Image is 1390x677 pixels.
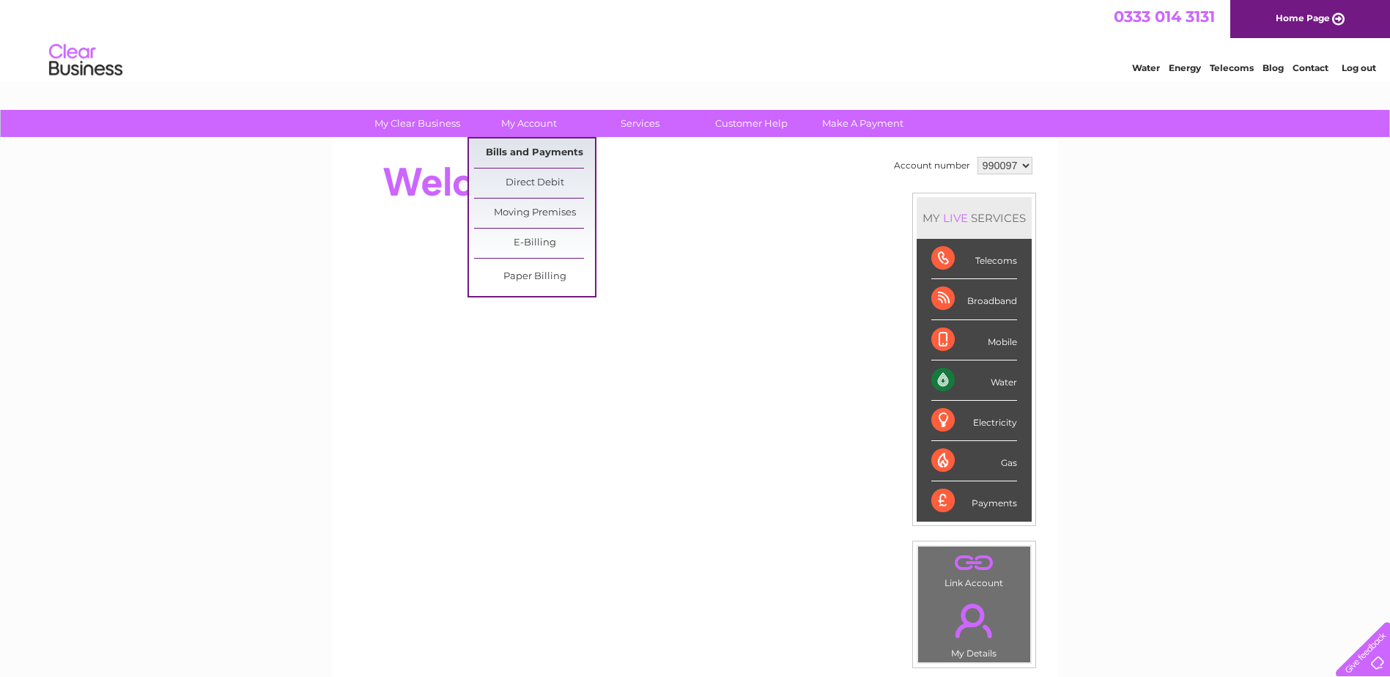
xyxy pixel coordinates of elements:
[357,110,478,137] a: My Clear Business
[474,229,595,258] a: E-Billing
[580,110,700,137] a: Services
[474,199,595,228] a: Moving Premises
[468,110,589,137] a: My Account
[350,8,1042,71] div: Clear Business is a trading name of Verastar Limited (registered in [GEOGRAPHIC_DATA] No. 3667643...
[1114,7,1215,26] a: 0333 014 3131
[802,110,923,137] a: Make A Payment
[691,110,812,137] a: Customer Help
[922,550,1027,576] a: .
[1132,62,1160,73] a: Water
[931,481,1017,521] div: Payments
[931,401,1017,441] div: Electricity
[1263,62,1284,73] a: Blog
[474,169,595,198] a: Direct Debit
[931,279,1017,319] div: Broadband
[1210,62,1254,73] a: Telecoms
[48,38,123,83] img: logo.png
[931,320,1017,360] div: Mobile
[474,138,595,168] a: Bills and Payments
[931,441,1017,481] div: Gas
[917,591,1031,663] td: My Details
[917,546,1031,592] td: Link Account
[931,360,1017,401] div: Water
[940,211,971,225] div: LIVE
[931,239,1017,279] div: Telecoms
[922,595,1027,646] a: .
[890,153,974,178] td: Account number
[1293,62,1328,73] a: Contact
[474,262,595,292] a: Paper Billing
[1342,62,1376,73] a: Log out
[917,197,1032,239] div: MY SERVICES
[1169,62,1201,73] a: Energy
